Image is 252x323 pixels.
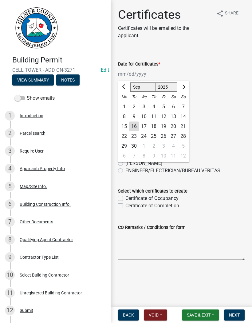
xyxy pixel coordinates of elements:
[149,122,159,131] div: Thursday, September 18, 2025
[139,131,149,141] div: 24
[129,151,139,161] div: Tuesday, October 7, 2025
[56,74,80,86] button: Notes
[178,141,188,151] div: 5
[149,102,159,112] div: Thursday, September 4, 2025
[178,131,188,141] div: Sunday, September 28, 2025
[159,122,168,131] div: Friday, September 19, 2025
[187,313,211,317] span: Save & Exit
[125,160,162,167] label: [PERSON_NAME]
[139,141,149,151] div: Wednesday, October 1, 2025
[118,62,160,66] label: Date for Certificates
[20,166,65,171] div: Applicant/Property Info
[149,151,159,161] div: Thursday, October 9, 2025
[129,112,139,122] div: 9
[5,128,15,138] div: 2
[119,122,129,131] div: 15
[168,151,178,161] div: 11
[125,167,220,174] label: ENGINEER/ELECTRICIAN/BUREAU VERITAS
[129,122,139,131] div: 16
[12,74,54,86] button: View Summary
[12,67,98,73] span: CELL TOWER - ADD ON-3271
[168,112,178,122] div: Saturday, September 13, 2025
[101,67,109,73] wm-modal-confirm: Edit Application Number
[12,56,106,65] h4: Building Permit
[149,131,159,141] div: Thursday, September 25, 2025
[178,112,188,122] div: Sunday, September 14, 2025
[119,151,129,161] div: Monday, October 6, 2025
[149,112,159,122] div: Thursday, September 11, 2025
[129,151,139,161] div: 7
[12,78,54,83] wm-modal-confirm: Summary
[125,202,179,209] label: Certificate of Completion
[5,181,15,191] div: 5
[149,141,159,151] div: 2
[225,10,238,17] span: Share
[159,102,168,112] div: 5
[159,92,168,102] div: Fr
[12,6,58,49] img: Gilmer County, Georgia
[5,146,15,156] div: 3
[139,102,149,112] div: 3
[129,122,139,131] div: Tuesday, September 16, 2025
[168,131,178,141] div: 27
[119,122,129,131] div: Monday, September 15, 2025
[149,112,159,122] div: 11
[118,25,211,39] p: Certificates will be emailed to the applicant.
[159,141,168,151] div: Friday, October 3, 2025
[168,92,178,102] div: Sa
[178,122,188,131] div: Sunday, September 21, 2025
[139,92,149,102] div: We
[15,94,55,102] label: Show emails
[123,313,134,317] span: Back
[119,102,129,112] div: 1
[118,7,211,22] h1: Certificates
[159,131,168,141] div: 26
[20,114,43,118] div: Introduction
[178,92,188,102] div: Su
[20,273,69,277] div: Select Building Contractor
[168,122,178,131] div: Saturday, September 20, 2025
[129,92,139,102] div: Tu
[159,112,168,122] div: 12
[5,199,15,209] div: 6
[159,122,168,131] div: 19
[168,102,178,112] div: 6
[129,141,139,151] div: Tuesday, September 30, 2025
[20,255,59,259] div: Contractor Type List
[5,288,15,298] div: 11
[119,112,129,122] div: 8
[178,102,188,112] div: Sunday, September 7, 2025
[139,112,149,122] div: Wednesday, September 10, 2025
[118,68,174,80] input: mm/dd/yyyy
[20,237,73,242] div: Qualifying Agent Contractor
[149,141,159,151] div: Thursday, October 2, 2025
[20,291,82,295] div: Unregistered Building Contractor
[178,102,188,112] div: 7
[178,151,188,161] div: 12
[125,195,179,202] label: Certificate of Occupancy
[168,122,178,131] div: 20
[139,122,149,131] div: Wednesday, September 17, 2025
[129,112,139,122] div: Tuesday, September 9, 2025
[5,235,15,245] div: 8
[168,141,178,151] div: Saturday, October 4, 2025
[159,151,168,161] div: Friday, October 10, 2025
[159,102,168,112] div: Friday, September 5, 2025
[139,112,149,122] div: 10
[119,141,129,151] div: Monday, September 29, 2025
[139,131,149,141] div: Wednesday, September 24, 2025
[129,141,139,151] div: 30
[5,111,15,121] div: 1
[224,309,245,321] button: Next
[144,309,167,321] button: Void
[20,202,71,206] div: Building Construction Info.
[149,313,159,317] span: Void
[119,141,129,151] div: 29
[159,151,168,161] div: 10
[178,122,188,131] div: 21
[216,10,224,17] i: share
[168,151,178,161] div: Saturday, October 11, 2025
[5,252,15,262] div: 9
[149,102,159,112] div: 4
[159,112,168,122] div: Friday, September 12, 2025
